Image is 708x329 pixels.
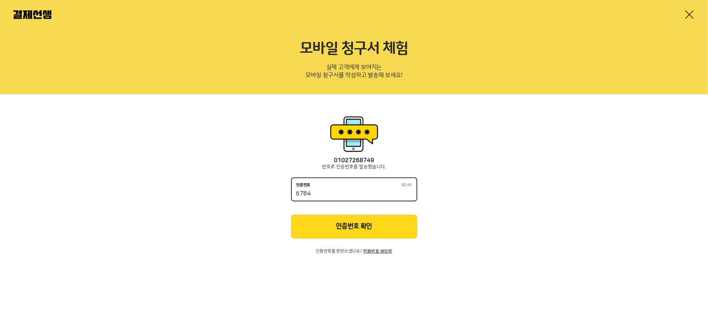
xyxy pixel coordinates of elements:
button: 인증번호 확인 [291,215,417,238]
input: 인증번호02:43 [296,190,412,198]
p: 번호로 인증번호를 발송했습니다. [291,164,417,169]
button: 전화번호 재입력 [363,249,392,254]
p: 인증번호 [296,183,311,187]
img: 결제선생 [13,10,51,19]
p: 01027268749 [291,157,417,164]
img: 휴대폰인증 이미지 [328,114,381,154]
p: 실제 고객에게 보여지는 모바일 청구서를 작성하고 발송해 보세요! [13,62,695,84]
p: 인증번호를 못받으셨나요? [291,249,417,254]
span: 02:43 [402,183,412,187]
h2: 모바일 청구서 체험 [13,40,695,58]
